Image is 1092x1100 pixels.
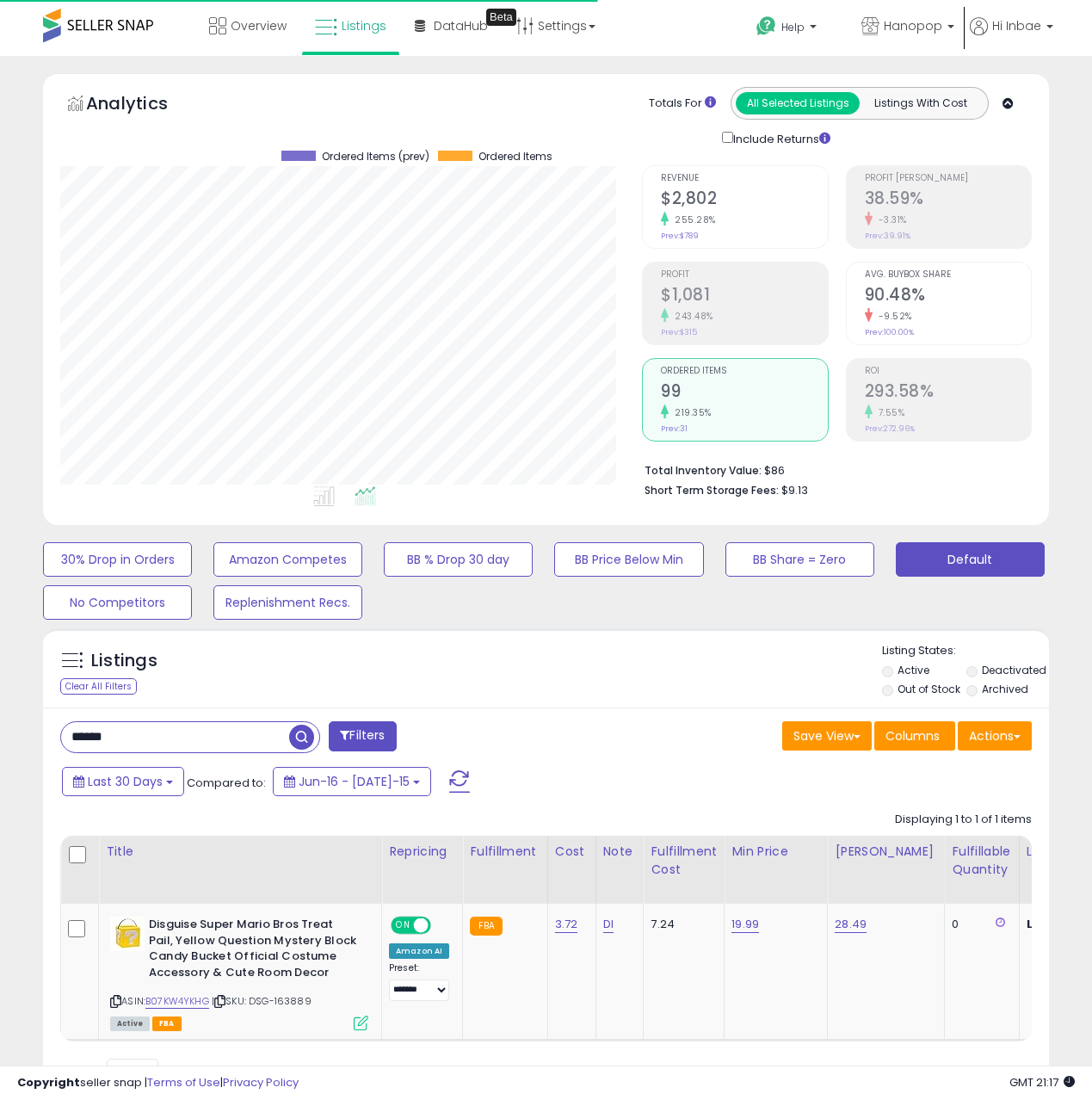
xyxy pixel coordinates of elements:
[898,682,960,696] label: Out of Stock
[43,542,192,577] button: 30% Drop in Orders
[743,3,846,56] a: Help
[43,585,192,620] button: No Competitors
[1009,1074,1075,1091] span: 2025-08-15 21:17 GMT
[898,663,929,677] label: Active
[152,1017,182,1031] span: FBA
[661,327,697,337] small: Prev: $315
[669,213,716,226] small: 255.28%
[865,423,915,434] small: Prev: 272.96%
[187,775,266,791] span: Compared to:
[149,917,358,985] b: Disguise Super Mario Bros Treat Pail, Yellow Question Mystery Block Candy Bucket Official Costume...
[661,174,827,183] span: Revenue
[896,542,1045,577] button: Default
[865,188,1031,212] h2: 38.59%
[651,917,711,932] div: 7.24
[661,423,688,434] small: Prev: 31
[731,916,759,933] a: 19.99
[645,463,762,478] b: Total Inventory Value:
[60,678,137,695] div: Clear All Filters
[992,17,1041,34] span: Hi Inbae
[874,721,955,751] button: Columns
[73,1065,197,1081] span: Show: entries
[554,542,703,577] button: BB Price Below Min
[110,917,368,1029] div: ASIN:
[865,270,1031,280] span: Avg. Buybox Share
[231,17,287,34] span: Overview
[555,916,578,933] a: 3.72
[384,542,533,577] button: BB % Drop 30 day
[958,721,1032,751] button: Actions
[223,1074,299,1091] a: Privacy Policy
[88,773,163,790] span: Last 30 Days
[110,1017,150,1031] span: All listings currently available for purchase on Amazon
[603,916,614,933] a: DI
[873,310,912,323] small: -9.52%
[725,542,874,577] button: BB Share = Zero
[91,649,157,673] h5: Listings
[731,843,820,861] div: Min Price
[478,151,552,163] span: Ordered Items
[970,17,1053,56] a: Hi Inbae
[603,843,637,861] div: Note
[486,9,516,26] div: Tooltip anchor
[429,918,456,933] span: OFF
[865,367,1031,376] span: ROI
[649,96,716,112] div: Totals For
[110,917,145,951] img: 31O7m-nTBfL._SL40_.jpg
[106,843,374,861] div: Title
[859,92,983,114] button: Listings With Cost
[884,17,942,34] span: Hanopop
[645,459,1019,479] li: $86
[389,943,449,959] div: Amazon AI
[669,310,713,323] small: 243.48%
[651,843,717,879] div: Fulfillment Cost
[865,174,1031,183] span: Profit [PERSON_NAME]
[145,994,209,1009] a: B07KW4YKHG
[661,381,827,405] h2: 99
[213,542,362,577] button: Amazon Competes
[342,17,386,34] span: Listings
[873,213,907,226] small: -3.31%
[669,406,712,419] small: 219.35%
[661,270,827,280] span: Profit
[329,721,396,751] button: Filters
[781,20,805,34] span: Help
[982,682,1028,696] label: Archived
[882,643,1049,659] p: Listing States:
[17,1075,299,1091] div: seller snap | |
[470,843,540,861] div: Fulfillment
[555,843,589,861] div: Cost
[661,188,827,212] h2: $2,802
[781,482,808,498] span: $9.13
[885,727,940,745] span: Columns
[865,285,1031,308] h2: 90.48%
[895,812,1032,828] div: Displaying 1 to 1 of 1 items
[392,918,414,933] span: ON
[982,663,1046,677] label: Deactivated
[661,285,827,308] h2: $1,081
[470,917,502,936] small: FBA
[835,916,867,933] a: 28.49
[147,1074,220,1091] a: Terms of Use
[709,128,851,148] div: Include Returns
[835,843,937,861] div: [PERSON_NAME]
[212,994,312,1008] span: | SKU: DSG-163889
[873,406,905,419] small: 7.55%
[952,917,1005,932] div: 0
[213,585,362,620] button: Replenishment Recs.
[17,1074,80,1091] strong: Copyright
[865,327,914,337] small: Prev: 100.00%
[86,91,201,120] h5: Analytics
[273,767,431,796] button: Jun-16 - [DATE]-15
[322,151,429,163] span: Ordered Items (prev)
[434,17,488,34] span: DataHub
[952,843,1011,879] div: Fulfillable Quantity
[736,92,860,114] button: All Selected Listings
[782,721,872,751] button: Save View
[389,843,455,861] div: Repricing
[299,773,410,790] span: Jun-16 - [DATE]-15
[661,231,699,241] small: Prev: $789
[865,381,1031,405] h2: 293.58%
[865,231,910,241] small: Prev: 39.91%
[62,767,184,796] button: Last 30 Days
